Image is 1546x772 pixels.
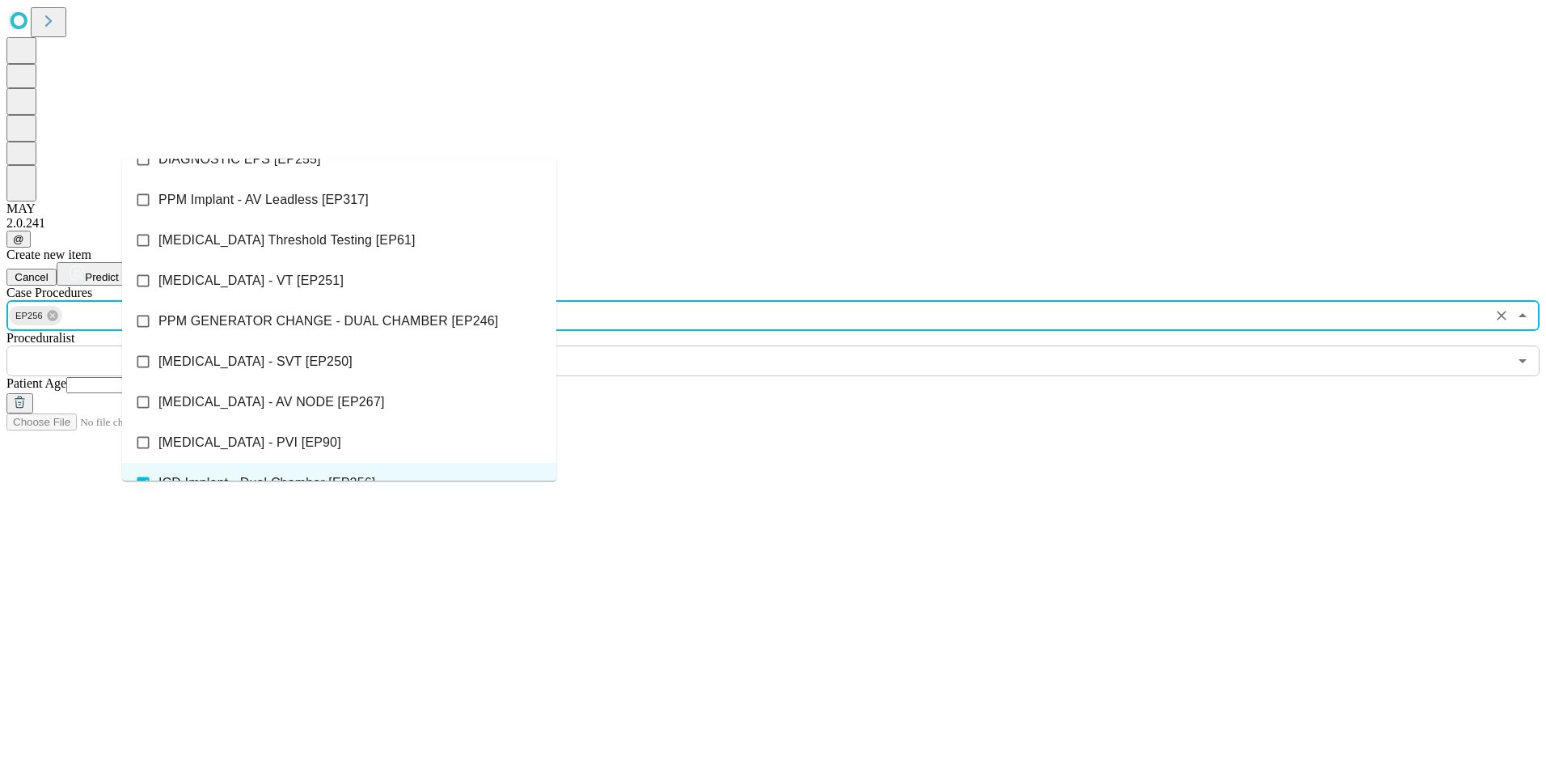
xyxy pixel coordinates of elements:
button: @ [6,231,31,248]
button: Open [1511,350,1534,372]
span: EP256 [9,307,49,325]
button: Clear [1490,304,1513,327]
span: [MEDICAL_DATA] Threshold Testing [EP61] [158,231,416,250]
span: @ [13,233,24,245]
span: Scheduled Procedure [6,286,92,299]
div: 2.0.241 [6,216,1540,231]
span: Proceduralist [6,331,74,345]
button: Close [1511,304,1534,327]
span: Cancel [15,271,49,283]
span: Patient Age [6,376,66,390]
span: PPM Implant - AV Leadless [EP317] [158,190,369,210]
div: EP256 [9,306,62,325]
button: Predict [57,262,131,286]
div: MAY [6,201,1540,216]
span: [MEDICAL_DATA] - AV NODE [EP267] [158,392,385,412]
span: Create new item [6,248,91,261]
button: Cancel [6,269,57,286]
span: ICD Implant - Dual Chamber [EP256] [158,473,375,493]
span: DIAGNOSTIC EPS [EP255] [158,150,321,169]
span: PPM GENERATOR CHANGE - DUAL CHAMBER [EP246] [158,312,498,331]
span: Predict [85,271,118,283]
span: [MEDICAL_DATA] - PVI [EP90] [158,433,341,452]
span: [MEDICAL_DATA] - VT [EP251] [158,271,344,291]
span: [MEDICAL_DATA] - SVT [EP250] [158,352,353,371]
